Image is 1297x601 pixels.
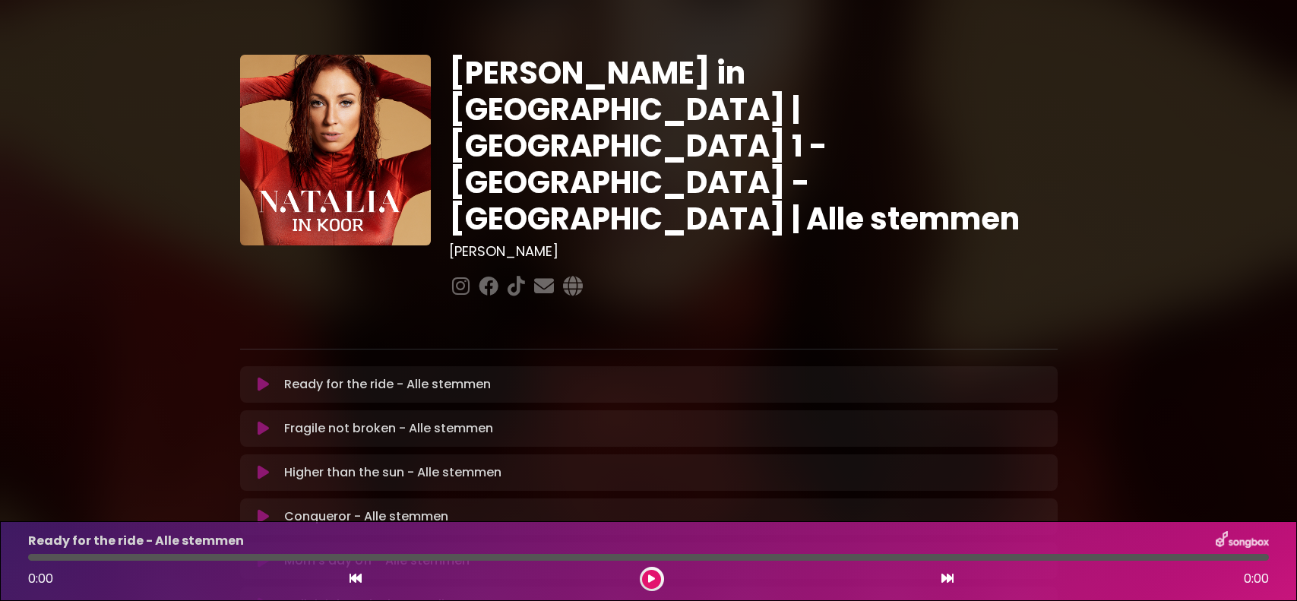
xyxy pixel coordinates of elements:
[284,375,491,394] p: Ready for the ride - Alle stemmen
[284,508,448,526] p: Conqueror - Alle stemmen
[449,243,1058,260] h3: [PERSON_NAME]
[284,463,501,482] p: Higher than the sun - Alle stemmen
[28,570,53,587] span: 0:00
[284,419,493,438] p: Fragile not broken - Alle stemmen
[28,532,244,550] p: Ready for the ride - Alle stemmen
[240,55,431,245] img: YTVS25JmS9CLUqXqkEhs
[1244,570,1269,588] span: 0:00
[449,55,1058,237] h1: [PERSON_NAME] in [GEOGRAPHIC_DATA] | [GEOGRAPHIC_DATA] 1 - [GEOGRAPHIC_DATA] - [GEOGRAPHIC_DATA] ...
[1216,531,1269,551] img: songbox-logo-white.png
